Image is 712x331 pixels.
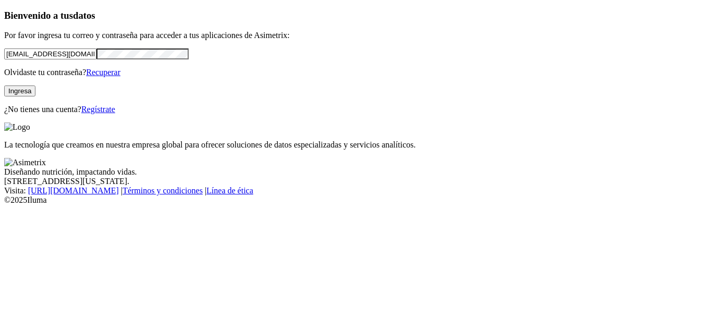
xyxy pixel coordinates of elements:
[206,186,253,195] a: Línea de ética
[4,195,708,205] div: © 2025 Iluma
[4,31,708,40] p: Por favor ingresa tu correo y contraseña para acceder a tus aplicaciones de Asimetrix:
[4,122,30,132] img: Logo
[4,85,35,96] button: Ingresa
[81,105,115,114] a: Regístrate
[4,177,708,186] div: [STREET_ADDRESS][US_STATE].
[4,10,708,21] h3: Bienvenido a tus
[86,68,120,77] a: Recuperar
[4,48,96,59] input: Tu correo
[73,10,95,21] span: datos
[28,186,119,195] a: [URL][DOMAIN_NAME]
[4,158,46,167] img: Asimetrix
[4,105,708,114] p: ¿No tienes una cuenta?
[4,68,708,77] p: Olvidaste tu contraseña?
[4,186,708,195] div: Visita : | |
[4,167,708,177] div: Diseñando nutrición, impactando vidas.
[122,186,203,195] a: Términos y condiciones
[4,140,708,150] p: La tecnología que creamos en nuestra empresa global para ofrecer soluciones de datos especializad...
